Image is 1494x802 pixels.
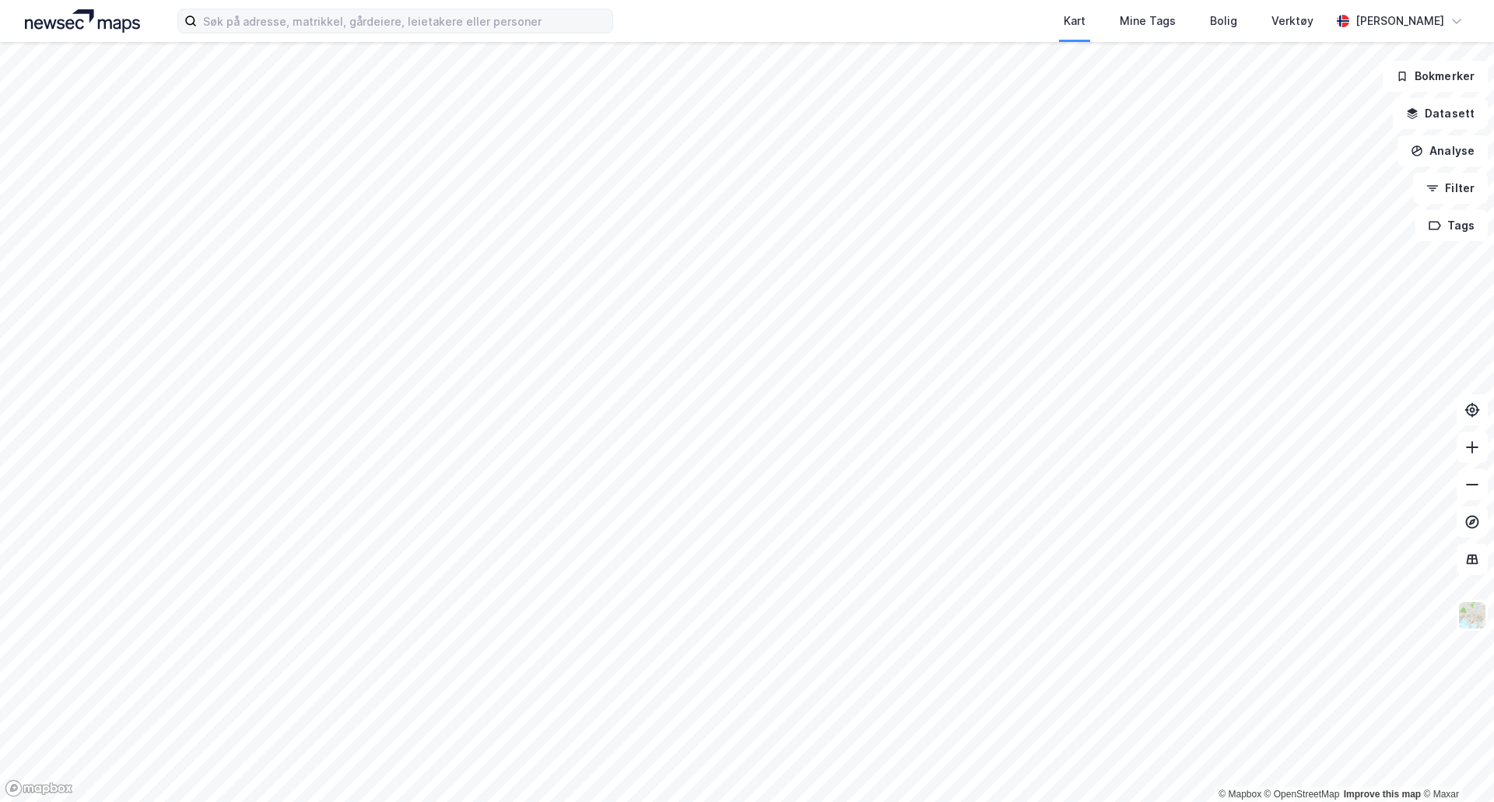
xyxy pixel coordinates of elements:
[1383,61,1488,92] button: Bokmerker
[25,9,140,33] img: logo.a4113a55bc3d86da70a041830d287a7e.svg
[1264,789,1340,800] a: OpenStreetMap
[1271,12,1313,30] div: Verktøy
[1413,173,1488,204] button: Filter
[1210,12,1237,30] div: Bolig
[1355,12,1444,30] div: [PERSON_NAME]
[1393,98,1488,129] button: Datasett
[1415,210,1488,241] button: Tags
[1344,789,1421,800] a: Improve this map
[1416,727,1494,802] iframe: Chat Widget
[1398,135,1488,166] button: Analyse
[5,779,73,797] a: Mapbox homepage
[197,9,612,33] input: Søk på adresse, matrikkel, gårdeiere, leietakere eller personer
[1120,12,1176,30] div: Mine Tags
[1064,12,1085,30] div: Kart
[1416,727,1494,802] div: Kontrollprogram for chat
[1219,789,1261,800] a: Mapbox
[1457,601,1487,630] img: Z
